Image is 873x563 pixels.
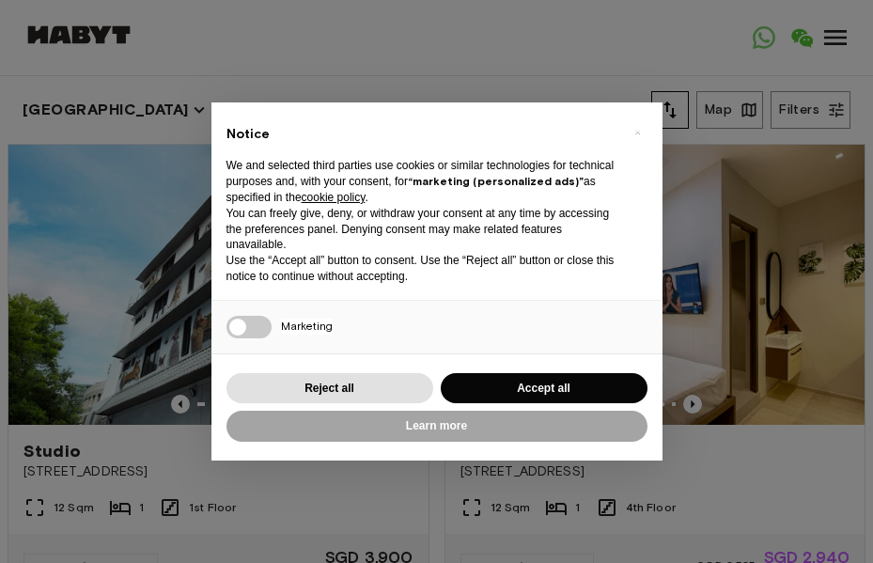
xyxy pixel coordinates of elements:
p: We and selected third parties use cookies or similar technologies for technical purposes and, wit... [226,158,617,205]
p: You can freely give, deny, or withdraw your consent at any time by accessing the preferences pane... [226,206,617,253]
span: × [634,121,641,144]
a: cookie policy [302,191,366,204]
button: Close this notice [623,117,653,148]
button: Learn more [226,411,647,442]
button: Accept all [441,373,647,404]
p: Use the “Accept all” button to consent. Use the “Reject all” button or close this notice to conti... [226,253,617,285]
button: Reject all [226,373,433,404]
strong: “marketing (personalized ads)” [408,174,584,188]
span: Marketing [281,319,333,335]
h2: Notice [226,125,617,144]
